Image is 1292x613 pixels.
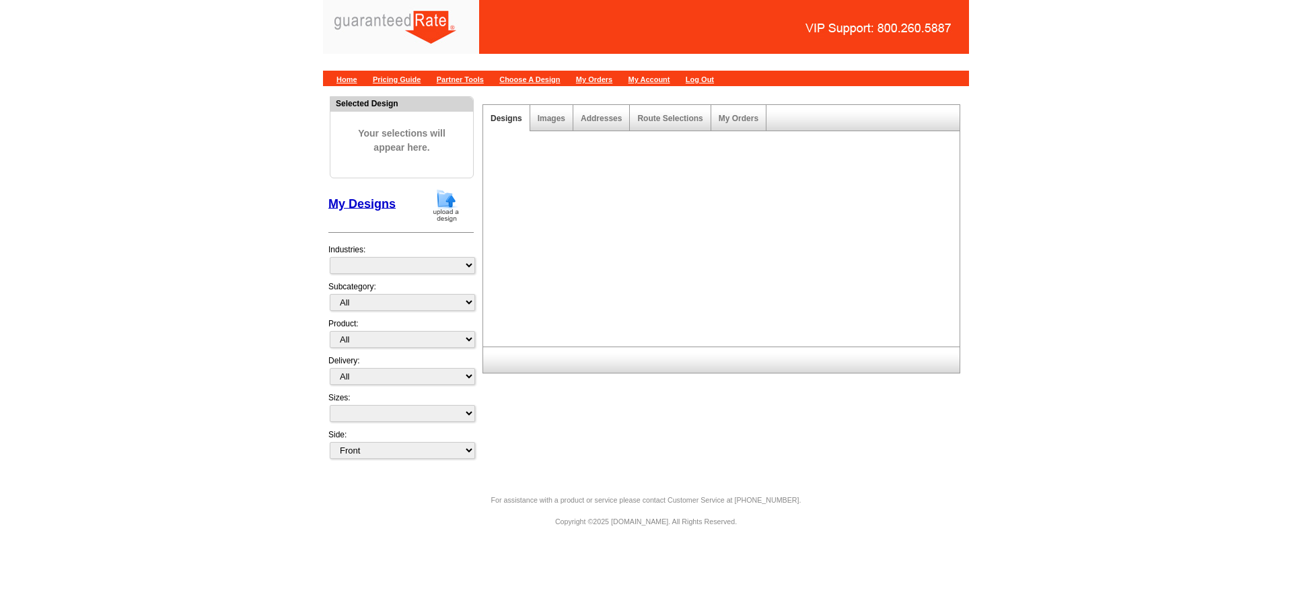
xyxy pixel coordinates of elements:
[719,114,758,123] a: My Orders
[491,114,522,123] a: Designs
[499,75,560,83] a: Choose A Design
[373,75,421,83] a: Pricing Guide
[328,318,474,355] div: Product:
[437,75,484,83] a: Partner Tools
[336,75,357,83] a: Home
[328,429,474,460] div: Side:
[637,114,703,123] a: Route Selections
[538,114,565,123] a: Images
[576,75,612,83] a: My Orders
[686,75,714,83] a: Log Out
[328,281,474,318] div: Subcategory:
[429,188,464,223] img: upload-design
[328,392,474,429] div: Sizes:
[340,113,463,168] span: Your selections will appear here.
[328,196,396,210] a: My Designs
[328,237,474,281] div: Industries:
[330,97,473,110] div: Selected Design
[581,114,622,123] a: Addresses
[629,75,670,83] a: My Account
[328,355,474,392] div: Delivery:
